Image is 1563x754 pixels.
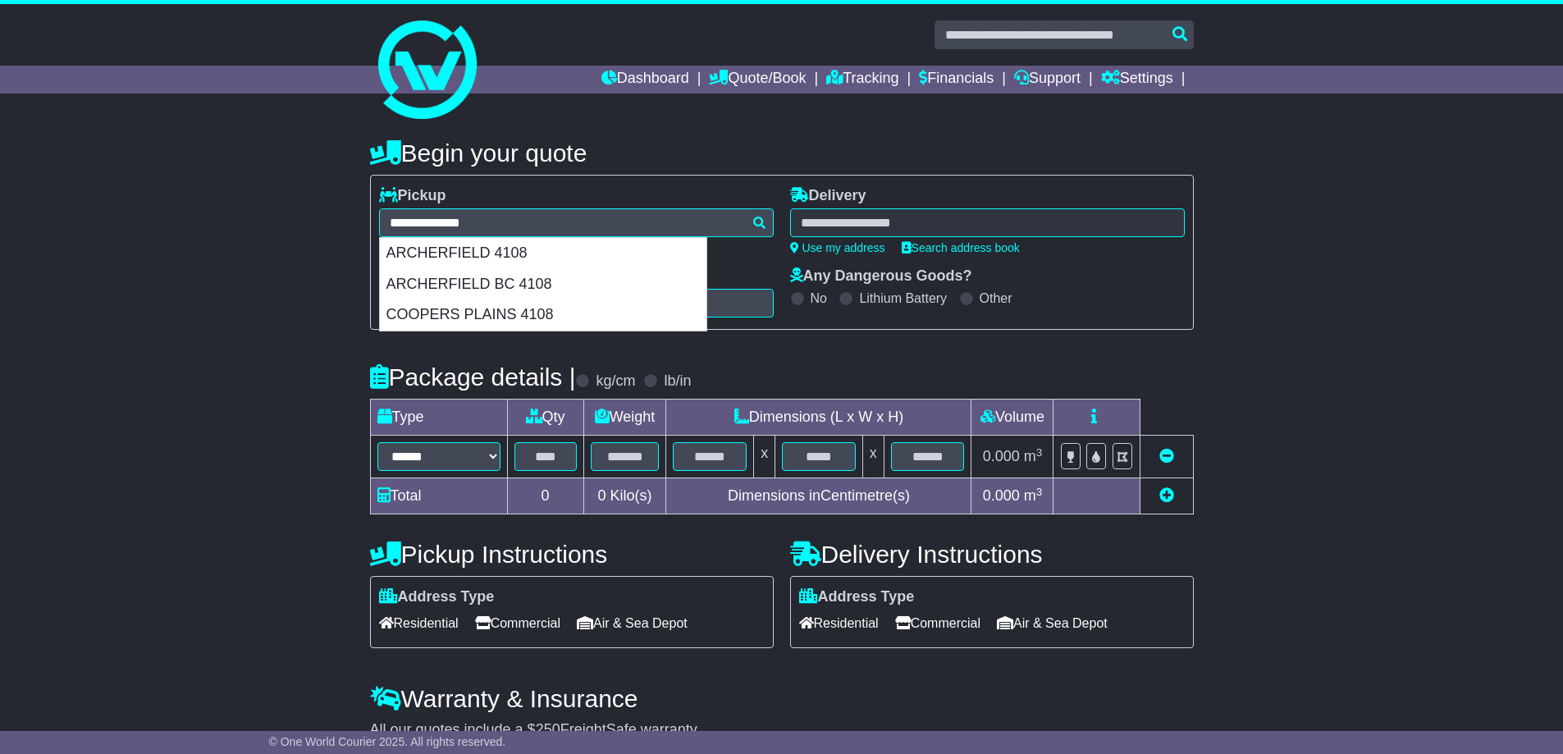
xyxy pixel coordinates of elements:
div: ARCHERFIELD 4108 [380,238,706,269]
a: Add new item [1159,487,1174,504]
td: Type [370,400,507,436]
div: ARCHERFIELD BC 4108 [380,269,706,300]
span: 0.000 [983,448,1020,464]
td: Volume [971,400,1053,436]
label: No [811,290,827,306]
span: Air & Sea Depot [577,610,688,636]
label: Address Type [379,588,495,606]
label: Lithium Battery [859,290,947,306]
sup: 3 [1036,486,1043,498]
label: Address Type [799,588,915,606]
label: Any Dangerous Goods? [790,267,972,286]
td: Kilo(s) [583,478,666,514]
a: Tracking [826,66,898,94]
label: Other [980,290,1012,306]
a: Support [1014,66,1081,94]
span: m [1024,448,1043,464]
span: © One World Courier 2025. All rights reserved. [269,735,506,748]
label: lb/in [664,372,691,391]
span: Residential [379,610,459,636]
label: Delivery [790,187,866,205]
a: Search address book [902,241,1020,254]
span: 0 [597,487,606,504]
td: Dimensions (L x W x H) [666,400,971,436]
td: Weight [583,400,666,436]
td: Qty [507,400,583,436]
td: x [754,436,775,478]
a: Remove this item [1159,448,1174,464]
label: Pickup [379,187,446,205]
a: Financials [919,66,994,94]
span: Residential [799,610,879,636]
span: Commercial [475,610,560,636]
h4: Package details | [370,363,576,391]
td: x [862,436,884,478]
div: All our quotes include a $ FreightSafe warranty. [370,721,1194,739]
a: Dashboard [601,66,689,94]
a: Quote/Book [709,66,806,94]
a: Use my address [790,241,885,254]
label: kg/cm [596,372,635,391]
td: Dimensions in Centimetre(s) [666,478,971,514]
h4: Begin your quote [370,139,1194,167]
h4: Warranty & Insurance [370,685,1194,712]
td: 0 [507,478,583,514]
a: Settings [1101,66,1173,94]
h4: Pickup Instructions [370,541,774,568]
td: Total [370,478,507,514]
span: 250 [536,721,560,738]
span: Air & Sea Depot [997,610,1108,636]
span: m [1024,487,1043,504]
h4: Delivery Instructions [790,541,1194,568]
div: COOPERS PLAINS 4108 [380,299,706,331]
sup: 3 [1036,446,1043,459]
span: 0.000 [983,487,1020,504]
typeahead: Please provide city [379,208,774,237]
span: Commercial [895,610,980,636]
